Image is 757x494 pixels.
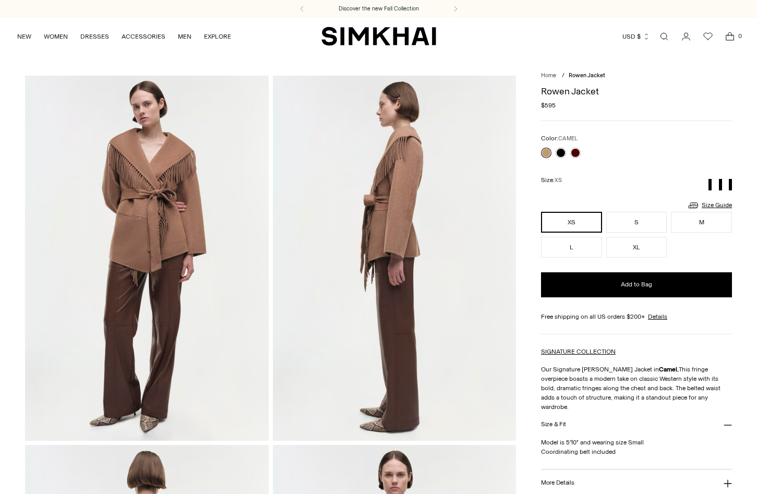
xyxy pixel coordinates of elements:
button: L [541,237,602,258]
a: MEN [178,25,191,48]
a: Open search modal [654,26,675,47]
button: Size & Fit [541,412,732,438]
img: Rowen Jacket [25,76,269,441]
button: M [671,212,732,233]
button: XS [541,212,602,233]
p: Our Signature [PERSON_NAME] Jacket in This fringe overpiece boasts a modern take on classic Weste... [541,365,732,412]
h1: Rowen Jacket [541,87,732,96]
div: / [562,71,564,80]
img: Rowen Jacket [273,76,516,441]
div: Free shipping on all US orders $200+ [541,312,732,321]
button: USD $ [622,25,650,48]
button: Add to Bag [541,272,732,297]
b: Camel. [659,366,679,373]
a: SIGNATURE COLLECTION [541,348,616,355]
span: Add to Bag [621,280,652,289]
label: Size: [541,175,562,185]
h3: More Details [541,479,574,486]
button: S [606,212,667,233]
a: WOMEN [44,25,68,48]
a: SIMKHAI [321,26,436,46]
span: 0 [735,31,744,41]
span: CAMEL [558,135,578,142]
h3: Size & Fit [541,421,566,428]
button: XL [606,237,667,258]
a: NEW [17,25,31,48]
a: Go to the account page [676,26,696,47]
nav: breadcrumbs [541,71,732,80]
p: Model is 5'10" and wearing size Small Coordinating belt included [541,438,732,456]
a: ACCESSORIES [122,25,165,48]
a: Discover the new Fall Collection [339,5,419,13]
a: Size Guide [687,199,732,212]
a: Open cart modal [719,26,740,47]
a: Wishlist [698,26,718,47]
a: DRESSES [80,25,109,48]
span: Rowen Jacket [569,72,605,79]
label: Color: [541,134,578,143]
a: EXPLORE [204,25,231,48]
span: XS [555,177,562,184]
span: $595 [541,101,556,110]
a: Details [648,312,667,321]
a: Home [541,72,556,79]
